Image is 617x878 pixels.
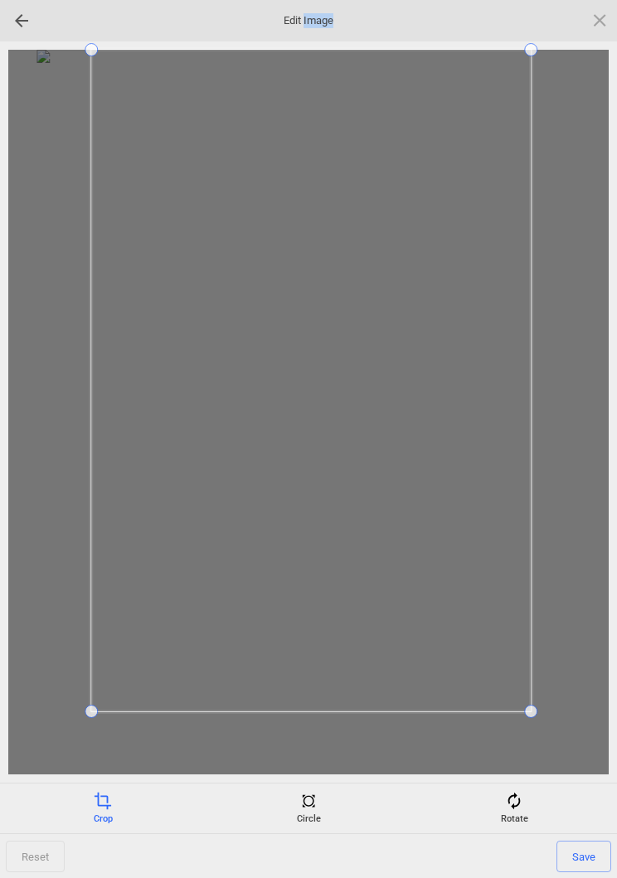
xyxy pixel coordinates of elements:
div: Rotate [415,792,613,825]
div: Crop [4,792,202,825]
div: Circle [210,792,407,825]
span: Click here or hit ESC to close picker [590,11,609,29]
span: Save [556,841,611,872]
div: Go back [8,7,35,34]
span: Edit Image [226,13,391,28]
